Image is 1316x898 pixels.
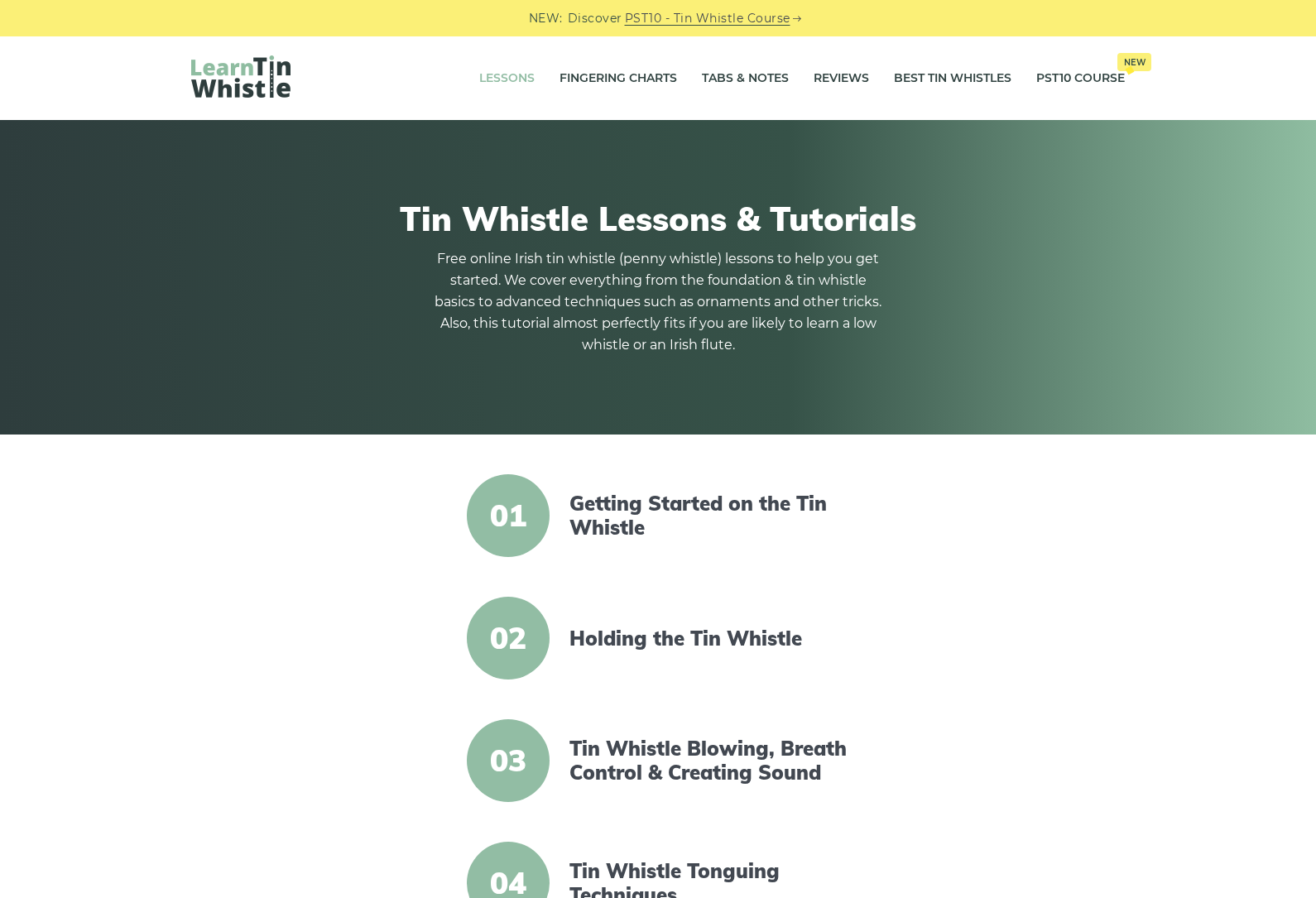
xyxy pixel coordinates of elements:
[702,58,789,99] a: Tabs & Notes
[569,627,854,651] a: Holding the Tin Whistle
[467,474,550,557] span: 01
[1036,58,1125,99] a: PST10 CourseNew
[467,719,550,802] span: 03
[191,55,291,98] img: LearnTinWhistle.com
[894,58,1011,99] a: Best Tin Whistles
[191,199,1125,238] h1: Tin Whistle Lessons & Tutorials
[560,58,677,99] a: Fingering Charts
[569,737,854,785] a: Tin Whistle Blowing, Breath Control & Creating Sound
[569,492,854,540] a: Getting Started on the Tin Whistle
[1117,53,1151,71] span: New
[467,597,550,680] span: 02
[479,58,535,99] a: Lessons
[435,248,881,356] p: Free online Irish tin whistle (penny whistle) lessons to help you get started. We cover everythin...
[814,58,869,99] a: Reviews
